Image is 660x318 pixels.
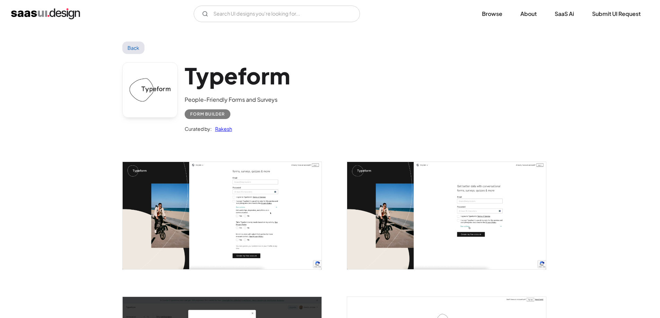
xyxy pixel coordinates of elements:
a: open lightbox [347,162,546,269]
img: 6018de4019cb53f0c9ae1336_Typeform%20get%20started%202.jpg [123,162,322,269]
a: Browse [474,6,511,21]
form: Email Form [194,6,360,22]
img: 6018de40d9c89fb7adfd2a6a_Typeform%20get%20started.jpg [347,162,546,269]
a: Back [122,42,145,54]
h1: Typeform [185,62,290,89]
a: Rakesh [212,125,232,133]
a: About [512,6,545,21]
a: Submit UI Request [584,6,649,21]
a: open lightbox [123,162,322,269]
input: Search UI designs you're looking for... [194,6,360,22]
div: Curated by: [185,125,212,133]
a: SaaS Ai [546,6,582,21]
div: Form Builder [190,110,225,118]
a: home [11,8,80,19]
div: People-Friendly Forms and Surveys [185,96,290,104]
